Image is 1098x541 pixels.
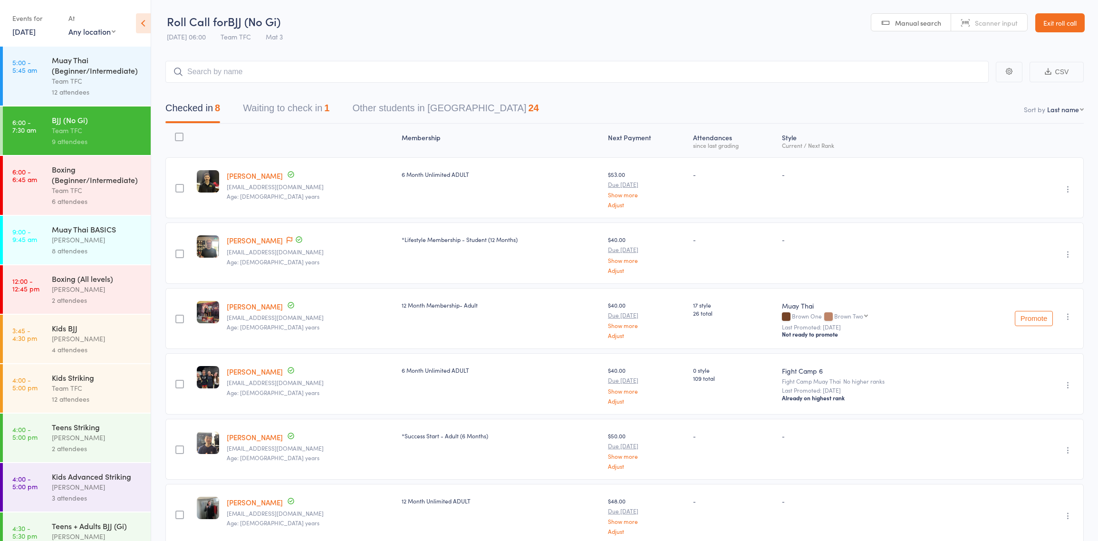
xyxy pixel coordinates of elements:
div: Any location [68,26,116,37]
div: BJJ (No Gi) [52,115,143,125]
div: Style [778,128,962,153]
small: Due [DATE] [608,312,685,319]
div: 6 Month Unlimited ADULT [402,366,600,374]
time: 6:00 - 6:45 am [12,168,37,183]
a: [PERSON_NAME] [227,171,283,181]
small: Due [DATE] [608,377,685,384]
a: [PERSON_NAME] [227,497,283,507]
div: Muay Thai [782,301,958,310]
small: jordanclaytonnelson@protonmail.com [227,314,394,321]
small: Last Promoted: [DATE] [782,324,958,330]
div: Muay Thai BASICS [52,224,143,234]
span: 26 total [693,309,774,317]
span: No higher ranks [843,377,885,385]
a: Adjust [608,398,685,404]
a: 3:45 -4:30 pmKids BJJ[PERSON_NAME]4 attendees [3,315,151,363]
a: Adjust [608,267,685,273]
span: Age: [DEMOGRAPHIC_DATA] years [227,323,319,331]
a: 4:00 -5:00 pmKids Advanced Striking[PERSON_NAME]3 attendees [3,463,151,512]
div: Team TFC [52,76,143,87]
small: Due [DATE] [608,508,685,514]
span: Scanner input [975,18,1018,28]
a: Show more [608,192,685,198]
div: - [693,432,774,440]
div: since last grading [693,142,774,148]
div: 12 attendees [52,394,143,405]
button: Other students in [GEOGRAPHIC_DATA]24 [352,98,539,123]
div: - [693,497,774,505]
div: Teens + Adults BJJ (Gi) [52,521,143,531]
span: Age: [DEMOGRAPHIC_DATA] years [227,519,319,527]
label: Sort by [1024,105,1045,114]
div: $40.00 [608,366,685,404]
div: Kids BJJ [52,323,143,333]
span: BJJ (No Gi) [228,13,280,29]
div: - [782,235,958,243]
div: 1 [324,103,329,113]
a: Show more [608,388,685,394]
a: Exit roll call [1035,13,1085,32]
div: Events for [12,10,59,26]
a: Adjust [608,202,685,208]
div: 8 [215,103,220,113]
div: [PERSON_NAME] [52,432,143,443]
a: 12:00 -12:45 pmBoxing (All levels)[PERSON_NAME]2 attendees [3,265,151,314]
div: Team TFC [52,383,143,394]
div: Boxing (Beginner/Intermediate) [52,164,143,185]
div: 2 attendees [52,443,143,454]
a: Show more [608,518,685,524]
div: Not ready to promote [782,330,958,338]
button: Promote [1015,311,1053,326]
button: Checked in8 [165,98,220,123]
time: 9:00 - 9:45 am [12,228,37,243]
div: 12 Month Unlimited ADULT [402,497,600,505]
span: Roll Call for [167,13,228,29]
div: Team TFC [52,125,143,136]
div: *Success Start - Adult (6 Months) [402,432,600,440]
a: 6:00 -7:30 amBJJ (No Gi)Team TFC9 attendees [3,106,151,155]
div: [PERSON_NAME] [52,284,143,295]
div: [PERSON_NAME] [52,333,143,344]
small: Jordynmryan@hotmail.com [227,510,394,517]
div: [PERSON_NAME] [52,482,143,493]
div: Fight Camp 6 [782,366,958,376]
span: Mat 3 [266,32,283,41]
div: Membership [398,128,604,153]
a: 6:00 -6:45 amBoxing (Beginner/Intermediate)Team TFC6 attendees [3,156,151,215]
div: Kids Striking [52,372,143,383]
a: Show more [608,322,685,328]
time: 5:00 - 5:45 am [12,58,37,74]
div: *Lifestyle Membership - Student (12 Months) [402,235,600,243]
a: Show more [608,257,685,263]
div: Fight Camp Muay Thai [782,378,958,384]
div: - [782,497,958,505]
span: 0 style [693,366,774,374]
div: 12 Month Membership- Adult [402,301,600,309]
div: 24 [528,103,539,113]
a: [PERSON_NAME] [227,301,283,311]
time: 4:00 - 5:00 pm [12,376,38,391]
time: 3:45 - 4:30 pm [12,327,37,342]
span: [DATE] 06:00 [167,32,206,41]
a: [PERSON_NAME] [227,235,283,245]
small: Due [DATE] [608,181,685,188]
div: 4 attendees [52,344,143,355]
div: - [693,235,774,243]
div: Current / Next Rank [782,142,958,148]
div: Brown One [782,313,958,321]
div: - [782,432,958,440]
div: 12 attendees [52,87,143,97]
div: $40.00 [608,301,685,338]
small: Michael4mcgrath@gmail.com [227,445,394,452]
a: 4:00 -5:00 pmKids StrikingTeam TFC12 attendees [3,364,151,413]
a: Adjust [608,463,685,469]
span: Age: [DEMOGRAPHIC_DATA] years [227,454,319,462]
div: Next Payment [604,128,689,153]
small: Last Promoted: [DATE] [782,387,958,394]
a: 9:00 -9:45 amMuay Thai BASICS[PERSON_NAME]8 attendees [3,216,151,264]
div: 6 Month Unlimited ADULT [402,170,600,178]
img: image1724727461.png [197,432,219,454]
time: 12:00 - 12:45 pm [12,277,39,292]
div: - [693,170,774,178]
img: image1700535625.png [197,235,219,258]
